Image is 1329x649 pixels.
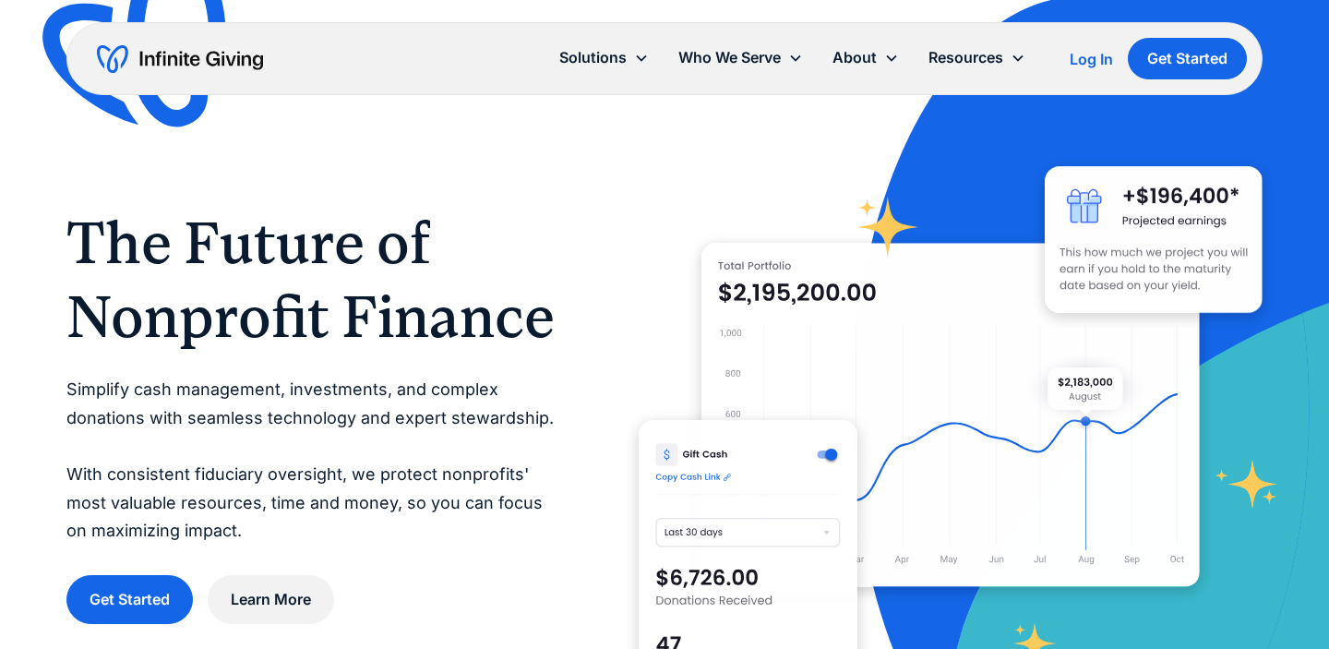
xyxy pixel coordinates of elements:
a: Get Started [1128,38,1247,79]
img: fundraising star [1215,460,1278,509]
a: Log In [1070,48,1113,70]
p: Simplify cash management, investments, and complex donations with seamless technology and expert ... [66,376,565,546]
div: Who We Serve [678,45,781,70]
div: Resources [928,45,1003,70]
div: About [818,38,914,78]
div: Solutions [545,38,664,78]
a: Get Started [66,575,193,624]
h1: The Future of Nonprofit Finance [66,206,565,354]
a: Learn More [208,575,334,624]
div: Solutions [559,45,627,70]
div: Who We Serve [664,38,818,78]
div: Log In [1070,52,1113,66]
img: nonprofit donation platform [701,243,1200,587]
div: About [832,45,877,70]
a: home [97,44,263,74]
div: Resources [914,38,1040,78]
